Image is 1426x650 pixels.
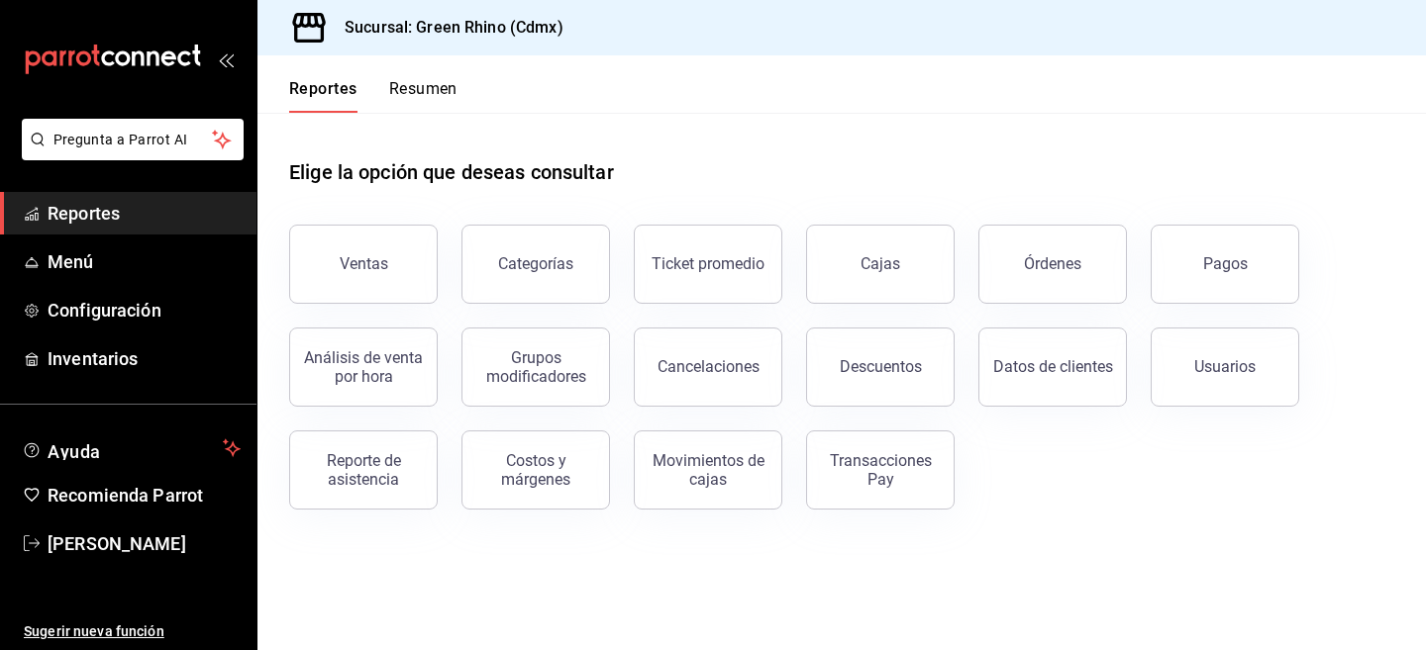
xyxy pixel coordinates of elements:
button: Resumen [389,79,458,113]
button: Órdenes [978,225,1127,304]
div: Descuentos [840,357,922,376]
span: Pregunta a Parrot AI [53,130,213,150]
div: navigation tabs [289,79,458,113]
button: Análisis de venta por hora [289,327,438,407]
div: Órdenes [1024,254,1081,273]
a: Pregunta a Parrot AI [14,143,244,164]
div: Cancelaciones [658,357,760,376]
button: Usuarios [1151,327,1299,407]
div: Transacciones Pay [819,451,942,489]
span: Inventarios [48,345,241,372]
div: Costos y márgenes [474,451,597,489]
a: Cajas [806,225,955,304]
span: Recomienda Parrot [48,482,241,509]
button: Costos y márgenes [461,430,610,510]
button: Reporte de asistencia [289,430,438,510]
div: Categorías [498,254,573,273]
span: [PERSON_NAME] [48,530,241,557]
span: Sugerir nueva función [24,621,241,642]
div: Usuarios [1194,357,1256,376]
div: Reporte de asistencia [302,451,425,489]
div: Grupos modificadores [474,348,597,386]
h3: Sucursal: Green Rhino (Cdmx) [329,16,563,40]
button: Pagos [1151,225,1299,304]
button: Transacciones Pay [806,430,955,510]
span: Configuración [48,297,241,324]
span: Menú [48,248,241,275]
button: Descuentos [806,327,955,407]
button: Categorías [461,225,610,304]
span: Ayuda [48,436,215,460]
div: Análisis de venta por hora [302,348,425,386]
div: Ticket promedio [652,254,764,273]
button: Pregunta a Parrot AI [22,119,244,160]
h1: Elige la opción que deseas consultar [289,157,614,187]
button: Movimientos de cajas [634,430,782,510]
button: Datos de clientes [978,327,1127,407]
span: Reportes [48,200,241,227]
button: Grupos modificadores [461,327,610,407]
button: Ventas [289,225,438,304]
button: Cancelaciones [634,327,782,407]
button: open_drawer_menu [218,51,234,67]
div: Cajas [861,252,901,276]
div: Pagos [1203,254,1248,273]
button: Reportes [289,79,357,113]
div: Movimientos de cajas [647,451,769,489]
div: Ventas [340,254,388,273]
button: Ticket promedio [634,225,782,304]
div: Datos de clientes [993,357,1113,376]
